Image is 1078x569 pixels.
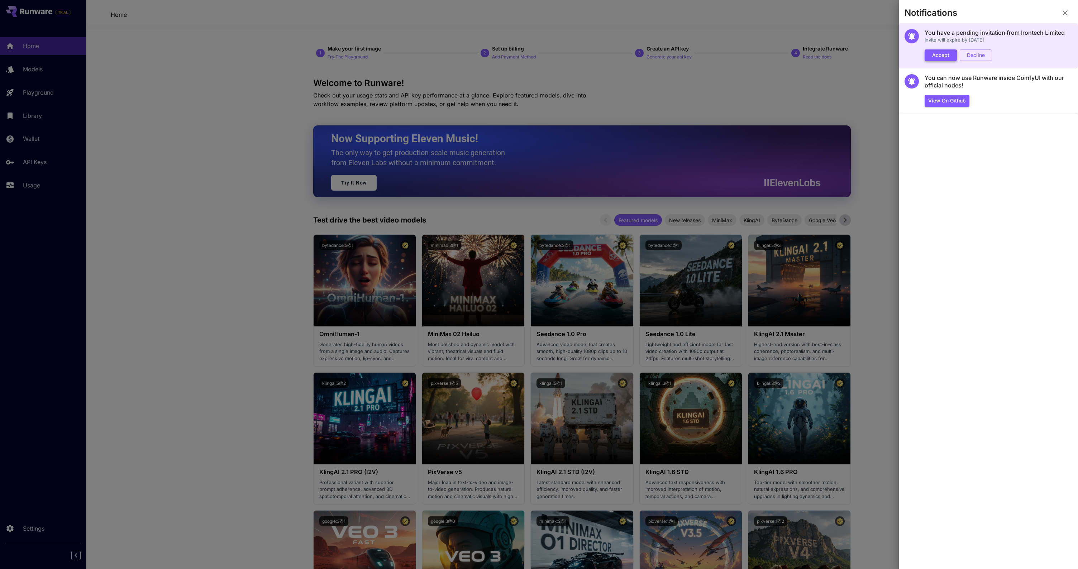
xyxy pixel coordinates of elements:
h5: You have a pending invitation from Irontech Limited [925,29,1065,37]
button: Accept [925,49,957,61]
h5: You can now use Runware inside ComfyUI with our official nodes! [925,74,1072,90]
button: Decline [960,49,992,61]
h3: Notifications [905,8,957,18]
button: View on Github [925,95,969,107]
p: Invite will expire by [DATE] [925,37,1065,44]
